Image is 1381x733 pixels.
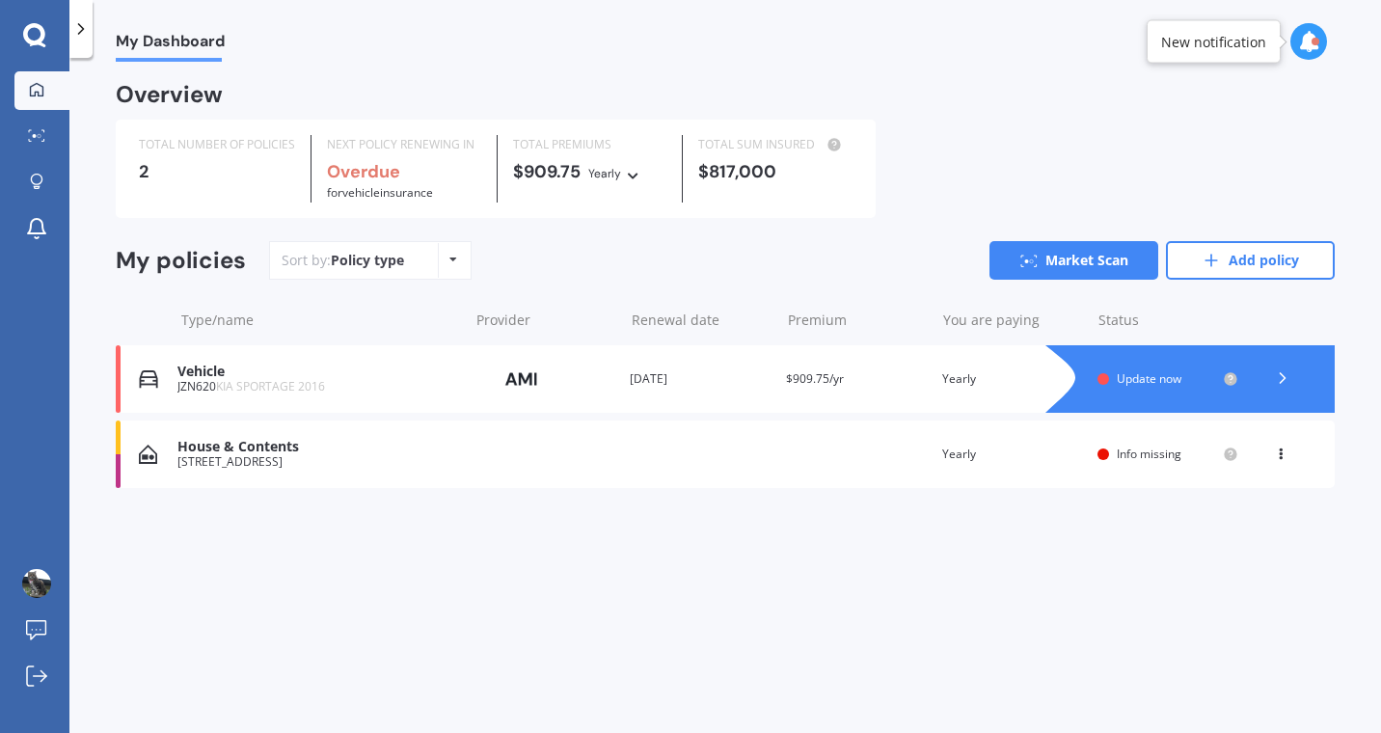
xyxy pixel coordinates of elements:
div: TOTAL PREMIUMS [513,135,667,154]
div: Premium [788,311,928,330]
div: JZN620 [177,380,458,394]
span: $909.75/yr [786,370,844,387]
img: ACg8ocKGHF05WEmiJqcrBuWO6Cq_XtxBbCyNW7W16gBezEsbFSuo_aI=s96-c [22,569,51,598]
div: NEXT POLICY RENEWING IN [327,135,481,154]
div: Yearly [588,164,621,183]
span: for Vehicle insurance [327,184,433,201]
div: Yearly [942,369,1083,389]
div: $817,000 [698,162,853,181]
div: Provider [476,311,616,330]
div: Sort by: [282,251,404,270]
div: Policy type [331,251,404,270]
div: New notification [1161,32,1266,51]
div: You are paying [943,311,1083,330]
span: My Dashboard [116,32,225,58]
a: Market Scan [989,241,1158,280]
div: TOTAL SUM INSURED [698,135,853,154]
div: 2 [139,162,295,181]
a: Add policy [1166,241,1335,280]
span: Info missing [1117,446,1181,462]
div: Vehicle [177,364,458,380]
img: Vehicle [139,369,158,389]
div: TOTAL NUMBER OF POLICIES [139,135,295,154]
div: [STREET_ADDRESS] [177,455,458,469]
span: KIA SPORTAGE 2016 [216,378,325,394]
div: Renewal date [632,311,772,330]
div: Type/name [181,311,461,330]
div: Yearly [942,445,1083,464]
div: My policies [116,247,246,275]
div: Status [1098,311,1238,330]
img: House & Contents [139,445,157,464]
span: Update now [1117,370,1181,387]
b: Overdue [327,160,400,183]
div: Overview [116,85,223,104]
div: $909.75 [513,162,667,183]
div: House & Contents [177,439,458,455]
div: [DATE] [630,369,771,389]
img: AMI [474,361,570,397]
